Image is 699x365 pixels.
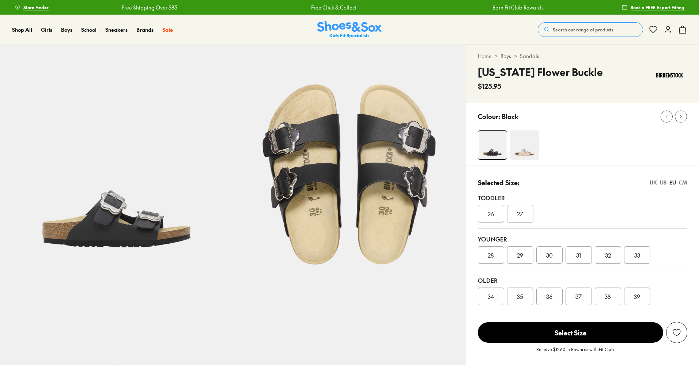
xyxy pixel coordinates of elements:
[502,111,518,121] p: Black
[317,21,382,39] img: SNS_Logo_Responsive.svg
[61,26,72,34] a: Boys
[310,4,356,11] a: Free Click & Collect
[81,26,97,33] span: School
[478,235,687,243] div: Younger
[634,251,640,259] span: 33
[679,179,687,186] div: CM
[576,251,581,259] span: 31
[488,209,494,218] span: 26
[478,81,501,91] span: $125.95
[546,292,552,301] span: 36
[478,322,663,343] button: Select Size
[669,179,676,186] div: EU
[575,292,582,301] span: 37
[15,1,49,14] a: Store Finder
[478,111,500,121] p: Colour:
[105,26,128,34] a: Sneakers
[81,26,97,34] a: School
[622,1,684,14] a: Book a FREE Expert Fitting
[666,322,687,343] button: Add to Wishlist
[488,251,494,259] span: 28
[12,26,32,34] a: Shop All
[517,251,523,259] span: 29
[105,26,128,33] span: Sneakers
[500,52,511,60] a: Boys
[478,52,492,60] a: Home
[478,52,687,60] div: > >
[478,178,519,187] p: Selected Size:
[478,276,687,285] div: Older
[546,251,553,259] span: 30
[492,4,543,11] a: Earn Fit Club Rewards
[517,209,523,218] span: 27
[510,130,539,160] img: 4-549352_1
[478,322,663,343] span: Select Size
[41,26,52,33] span: Girls
[634,292,640,301] span: 39
[317,21,382,39] a: Shoes & Sox
[488,292,494,301] span: 34
[517,292,523,301] span: 35
[652,64,687,86] img: Vendor logo
[660,179,666,186] div: US
[136,26,154,33] span: Brands
[520,52,539,60] a: Sandals
[41,26,52,34] a: Girls
[121,4,177,11] a: Free Shipping Over $85
[162,26,173,34] a: Sale
[538,22,643,37] button: Search our range of products
[478,64,603,80] h4: [US_STATE] Flower Buckle
[478,131,507,159] img: 4-551030_1
[23,4,49,11] span: Store Finder
[61,26,72,33] span: Boys
[650,179,657,186] div: UK
[605,251,611,259] span: 32
[136,26,154,34] a: Brands
[162,26,173,33] span: Sale
[233,45,466,277] img: 5-551031_1
[605,292,611,301] span: 38
[631,4,684,11] span: Book a FREE Expert Fitting
[12,26,32,33] span: Shop All
[553,26,613,33] span: Search our range of products
[536,346,614,359] p: Receive $12.60 in Rewards with Fit Club
[478,193,687,202] div: Toddler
